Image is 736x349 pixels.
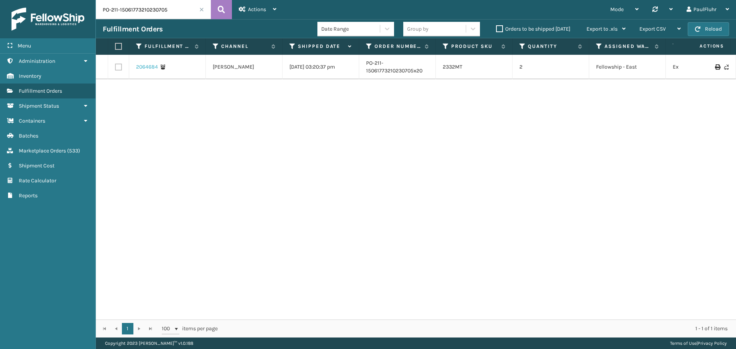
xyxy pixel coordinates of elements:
[19,58,55,64] span: Administration
[443,64,462,70] a: 2332MT
[321,25,381,33] div: Date Range
[366,59,429,75] a: PO-211-15061773210230705x20
[122,323,133,334] a: 1
[688,22,729,36] button: Reload
[283,55,359,79] td: [DATE] 03:20:37 pm
[589,55,666,79] td: Fellowship - East
[18,43,31,49] span: Menu
[19,177,56,184] span: Rate Calculator
[19,192,38,199] span: Reports
[162,325,173,333] span: 100
[11,8,84,31] img: logo
[136,63,158,71] a: 2064684
[513,55,589,79] td: 2
[639,26,666,32] span: Export CSV
[605,43,651,50] label: Assigned Warehouse
[451,43,498,50] label: Product SKU
[496,26,570,32] label: Orders to be shipped [DATE]
[407,25,429,33] div: Group by
[67,147,80,154] span: ( 533 )
[298,43,344,50] label: Shipped Date
[248,6,266,13] span: Actions
[724,64,729,70] i: Never Shipped
[105,338,193,349] p: Copyright 2023 [PERSON_NAME]™ v 1.0.188
[715,64,720,70] i: Print Label
[19,118,45,124] span: Containers
[19,133,38,139] span: Batches
[528,43,574,50] label: Quantity
[19,147,66,154] span: Marketplace Orders
[162,323,218,334] span: items per page
[221,43,268,50] label: Channel
[675,40,729,52] span: Actions
[145,43,191,50] label: Fulfillment Order Id
[19,162,54,169] span: Shipment Cost
[19,88,62,94] span: Fulfillment Orders
[19,73,41,79] span: Inventory
[610,6,624,13] span: Mode
[586,26,618,32] span: Export to .xls
[670,338,727,349] div: |
[206,55,283,79] td: [PERSON_NAME]
[375,43,421,50] label: Order Number
[19,103,59,109] span: Shipment Status
[698,341,727,346] a: Privacy Policy
[670,341,697,346] a: Terms of Use
[228,325,728,333] div: 1 - 1 of 1 items
[103,25,163,34] h3: Fulfillment Orders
